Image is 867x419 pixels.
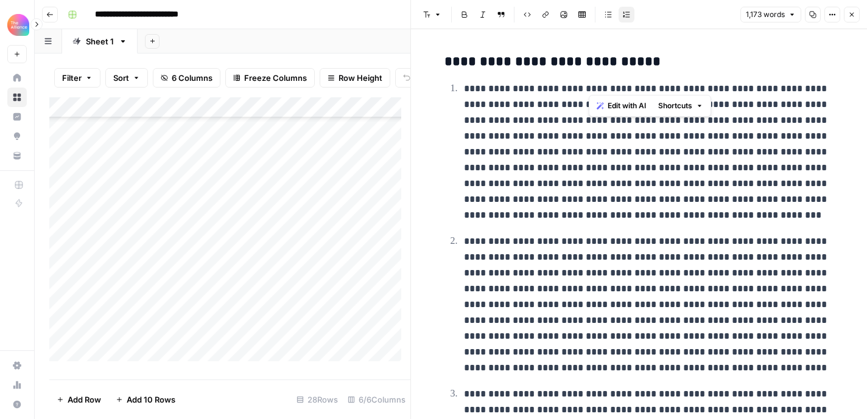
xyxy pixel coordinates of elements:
[7,10,27,40] button: Workspace: Alliance
[172,72,212,84] span: 6 Columns
[7,146,27,165] a: Your Data
[108,390,183,409] button: Add 10 Rows
[86,35,114,47] div: Sheet 1
[105,68,148,88] button: Sort
[320,68,390,88] button: Row Height
[113,72,129,84] span: Sort
[7,14,29,36] img: Alliance Logo
[68,393,101,406] span: Add Row
[244,72,307,84] span: Freeze Columns
[153,68,220,88] button: 6 Columns
[608,100,646,111] span: Edit with AI
[7,126,27,146] a: Opportunities
[7,107,27,126] a: Insights
[7,375,27,395] a: Usage
[62,29,138,54] a: Sheet 1
[62,72,82,84] span: Filter
[339,72,382,84] span: Row Height
[7,68,27,88] a: Home
[746,9,785,20] span: 1,173 words
[225,68,315,88] button: Freeze Columns
[7,356,27,375] a: Settings
[54,68,100,88] button: Filter
[343,390,410,409] div: 6/6 Columns
[658,100,692,111] span: Shortcuts
[740,7,801,23] button: 1,173 words
[127,393,175,406] span: Add 10 Rows
[653,98,708,114] button: Shortcuts
[292,390,343,409] div: 28 Rows
[592,98,651,114] button: Edit with AI
[49,390,108,409] button: Add Row
[7,395,27,414] button: Help + Support
[7,88,27,107] a: Browse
